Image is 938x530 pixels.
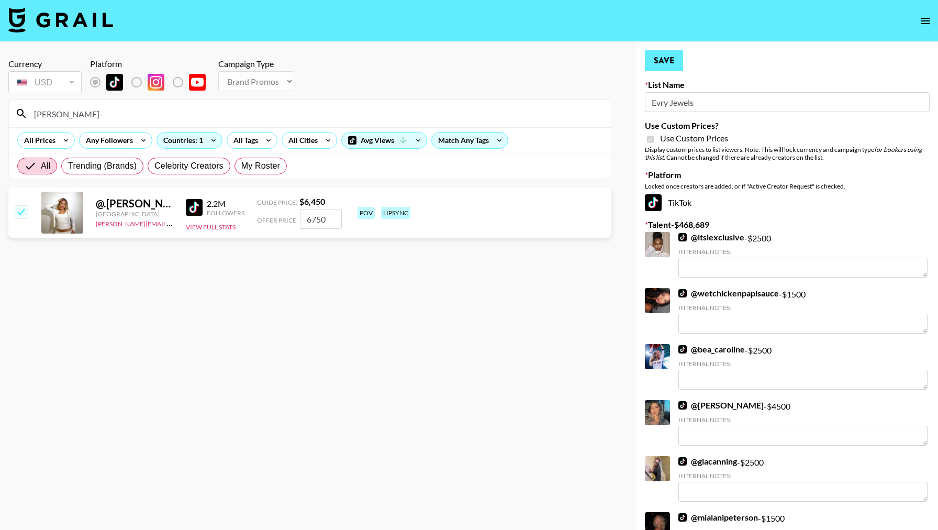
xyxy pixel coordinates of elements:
[678,344,745,355] a: @bea_caroline
[90,59,214,69] div: Platform
[678,288,928,334] div: - $ 1500
[241,160,280,172] span: My Roster
[381,207,410,219] div: lipsync
[90,71,214,93] div: List locked to TikTok.
[96,218,251,228] a: [PERSON_NAME][EMAIL_ADDRESS][DOMAIN_NAME]
[645,219,930,230] label: Talent - $ 468,689
[8,59,82,69] div: Currency
[645,120,930,131] label: Use Custom Prices?
[80,132,135,148] div: Any Followers
[678,288,779,299] a: @wetchickenpapisauce
[432,132,508,148] div: Match Any Tags
[299,196,325,206] strong: $ 6,450
[678,304,928,312] div: Internal Notes:
[678,456,737,467] a: @giacanning
[342,132,427,148] div: Avg Views
[660,133,728,143] span: Use Custom Prices
[300,209,342,229] input: 6,450
[282,132,320,148] div: All Cities
[678,232,928,278] div: - $ 2500
[678,233,687,241] img: TikTok
[645,194,930,211] div: TikTok
[678,400,764,411] a: @[PERSON_NAME]
[218,59,294,69] div: Campaign Type
[678,513,687,522] img: TikTok
[186,223,236,231] button: View Full Stats
[186,199,203,216] img: TikTok
[678,456,928,502] div: - $ 2500
[645,50,683,71] button: Save
[678,401,687,410] img: TikTok
[645,80,930,90] label: List Name
[678,472,928,480] div: Internal Notes:
[678,360,928,368] div: Internal Notes:
[41,160,50,172] span: All
[68,160,137,172] span: Trending (Brands)
[96,197,173,210] div: @ .[PERSON_NAME]
[645,194,662,211] img: TikTok
[678,344,928,390] div: - $ 2500
[915,10,936,31] button: open drawer
[678,512,758,523] a: @mialanipeterson
[678,416,928,424] div: Internal Notes:
[678,232,744,242] a: @itslexclusive
[18,132,58,148] div: All Prices
[678,289,687,297] img: TikTok
[645,146,930,161] div: Display custom prices to list viewers. Note: This will lock currency and campaign type . Cannot b...
[10,73,80,92] div: USD
[154,160,224,172] span: Celebrity Creators
[257,198,297,206] span: Guide Price:
[106,74,123,91] img: TikTok
[189,74,206,91] img: YouTube
[645,182,930,190] div: Locked once creators are added, or if "Active Creator Request" is checked.
[678,457,687,466] img: TikTok
[8,7,113,32] img: Grail Talent
[207,209,244,217] div: Followers
[678,248,928,256] div: Internal Notes:
[678,345,687,354] img: TikTok
[8,69,82,95] div: Currency is locked to USD
[227,132,260,148] div: All Tags
[645,170,930,180] label: Platform
[645,146,922,161] em: for bookers using this list
[28,105,605,122] input: Search by User Name
[148,74,164,91] img: Instagram
[207,198,244,209] div: 2.2M
[358,207,375,219] div: pov
[678,400,928,446] div: - $ 4500
[257,216,298,224] span: Offer Price:
[96,210,173,218] div: [GEOGRAPHIC_DATA]
[157,132,222,148] div: Countries: 1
